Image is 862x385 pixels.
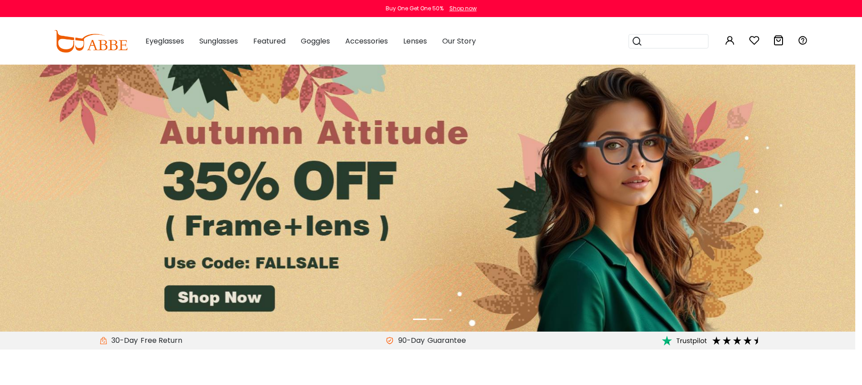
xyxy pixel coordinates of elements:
span: Sunglasses [199,36,238,46]
span: Accessories [345,36,388,46]
span: Eyeglasses [145,36,184,46]
a: Shop now [445,4,477,12]
span: Goggles [301,36,330,46]
span: Our Story [442,36,476,46]
span: Featured [253,36,286,46]
span: Lenses [403,36,427,46]
div: Shop now [449,4,477,13]
img: abbeglasses.com [54,30,128,52]
div: Buy One Get One 50% [386,4,444,13]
